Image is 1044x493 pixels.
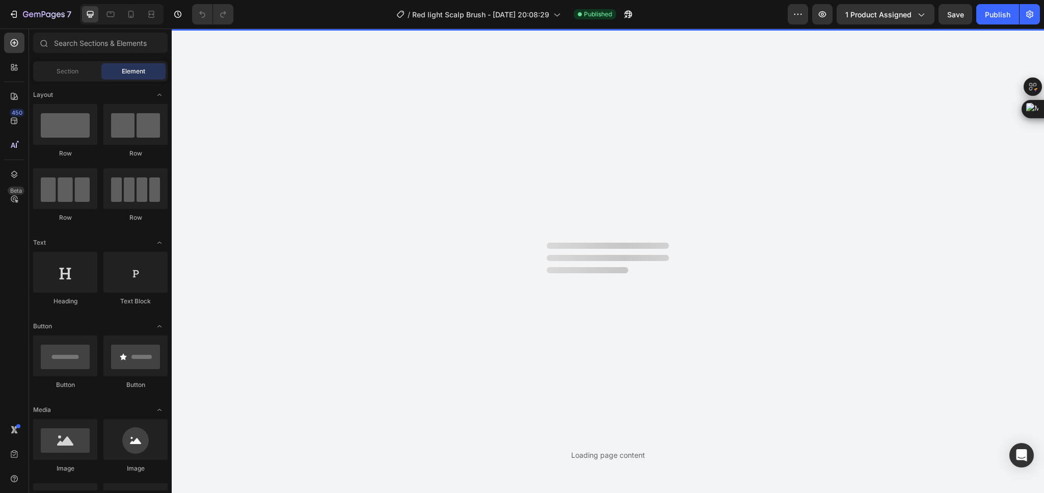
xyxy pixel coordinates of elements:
[33,405,51,414] span: Media
[33,464,97,473] div: Image
[33,380,97,390] div: Button
[4,4,76,24] button: 7
[8,187,24,195] div: Beta
[33,238,46,247] span: Text
[571,450,645,460] div: Loading page content
[103,297,168,306] div: Text Block
[584,10,612,19] span: Published
[33,149,97,158] div: Row
[33,33,168,53] input: Search Sections & Elements
[10,109,24,117] div: 450
[985,9,1010,20] div: Publish
[103,149,168,158] div: Row
[103,464,168,473] div: Image
[939,4,972,24] button: Save
[1009,443,1034,468] div: Open Intercom Messenger
[33,297,97,306] div: Heading
[976,4,1019,24] button: Publish
[103,380,168,390] div: Button
[57,67,78,76] span: Section
[33,213,97,222] div: Row
[837,4,934,24] button: 1 product assigned
[33,322,52,331] span: Button
[33,90,53,99] span: Layout
[67,8,71,20] p: 7
[151,402,168,418] span: Toggle open
[947,10,964,19] span: Save
[412,9,549,20] span: Red light Scalp Brush - [DATE] 20:08:29
[122,67,145,76] span: Element
[151,318,168,334] span: Toggle open
[192,4,233,24] div: Undo/Redo
[151,235,168,251] span: Toggle open
[103,213,168,222] div: Row
[151,87,168,103] span: Toggle open
[845,9,912,20] span: 1 product assigned
[408,9,410,20] span: /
